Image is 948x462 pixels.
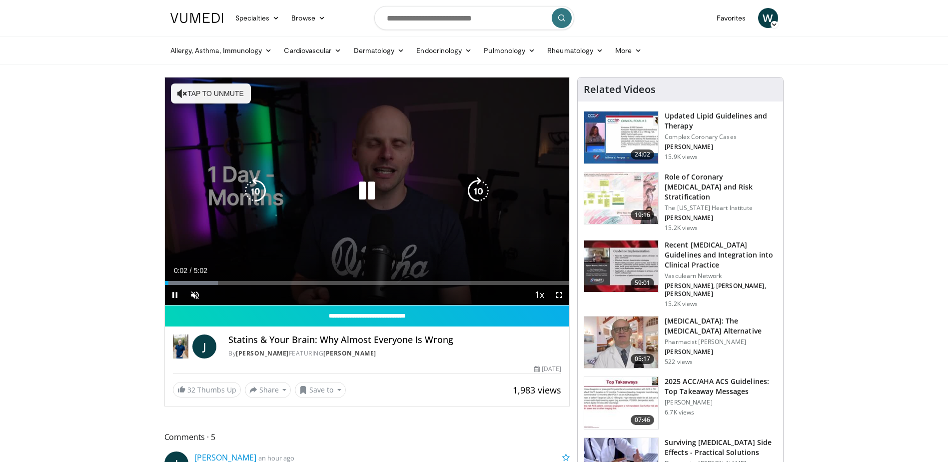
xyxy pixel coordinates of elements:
button: Tap to unmute [171,83,251,103]
a: 24:02 Updated Lipid Guidelines and Therapy Complex Coronary Cases [PERSON_NAME] 15.9K views [584,111,777,164]
a: 19:16 Role of Coronary [MEDICAL_DATA] and Risk Stratification The [US_STATE] Heart Institute [PER... [584,172,777,232]
img: VuMedi Logo [170,13,223,23]
a: 59:01 Recent [MEDICAL_DATA] Guidelines and Integration into Clinical Practice Vasculearn Network ... [584,240,777,308]
img: 1efa8c99-7b8a-4ab5-a569-1c219ae7bd2c.150x105_q85_crop-smart_upscale.jpg [584,172,658,224]
span: 0:02 [174,266,187,274]
div: Progress Bar [165,281,570,285]
h3: Surviving [MEDICAL_DATA] Side Effects - Practical Solutions [665,437,777,457]
a: Endocrinology [410,40,478,60]
p: The [US_STATE] Heart Institute [665,204,777,212]
h3: Updated Lipid Guidelines and Therapy [665,111,777,131]
h3: 2025 ACC/AHA ACS Guidelines: Top Takeaway Messages [665,376,777,396]
a: More [609,40,648,60]
p: [PERSON_NAME] [665,398,777,406]
div: [DATE] [534,364,561,373]
img: ce9609b9-a9bf-4b08-84dd-8eeb8ab29fc6.150x105_q85_crop-smart_upscale.jpg [584,316,658,368]
p: 6.7K views [665,408,694,416]
span: 07:46 [631,415,655,425]
span: 24:02 [631,149,655,159]
a: Browse [285,8,331,28]
span: 59:01 [631,278,655,288]
h4: Related Videos [584,83,656,95]
p: Vasculearn Network [665,272,777,280]
button: Playback Rate [529,285,549,305]
h4: Statins & Your Brain: Why Almost Everyone Is Wrong [228,334,561,345]
button: Pause [165,285,185,305]
p: 522 views [665,358,693,366]
h3: [MEDICAL_DATA]: The [MEDICAL_DATA] Alternative [665,316,777,336]
a: Allergy, Asthma, Immunology [164,40,278,60]
a: Cardiovascular [278,40,347,60]
video-js: Video Player [165,77,570,305]
h3: Role of Coronary [MEDICAL_DATA] and Risk Stratification [665,172,777,202]
img: 369ac253-1227-4c00-b4e1-6e957fd240a8.150x105_q85_crop-smart_upscale.jpg [584,377,658,429]
input: Search topics, interventions [374,6,574,30]
a: [PERSON_NAME] [323,349,376,357]
p: Complex Coronary Cases [665,133,777,141]
p: [PERSON_NAME] [665,143,777,151]
a: [PERSON_NAME] [236,349,289,357]
button: Share [245,382,291,398]
a: Rheumatology [541,40,609,60]
a: Pulmonology [478,40,541,60]
span: 19:16 [631,210,655,220]
a: Favorites [711,8,752,28]
button: Save to [295,382,346,398]
p: 15.2K views [665,224,698,232]
a: J [192,334,216,358]
p: [PERSON_NAME] [665,348,777,356]
p: [PERSON_NAME], [PERSON_NAME], [PERSON_NAME] [665,282,777,298]
button: Unmute [185,285,205,305]
img: Dr. Jordan Rennicke [173,334,189,358]
img: 77f671eb-9394-4acc-bc78-a9f077f94e00.150x105_q85_crop-smart_upscale.jpg [584,111,658,163]
a: 07:46 2025 ACC/AHA ACS Guidelines: Top Takeaway Messages [PERSON_NAME] 6.7K views [584,376,777,429]
p: 15.2K views [665,300,698,308]
a: W [758,8,778,28]
span: 05:17 [631,354,655,364]
p: Pharmacist [PERSON_NAME] [665,338,777,346]
span: 5:02 [194,266,207,274]
button: Fullscreen [549,285,569,305]
a: 32 Thumbs Up [173,382,241,397]
h3: Recent [MEDICAL_DATA] Guidelines and Integration into Clinical Practice [665,240,777,270]
span: Comments 5 [164,430,570,443]
a: Specialties [229,8,286,28]
a: 05:17 [MEDICAL_DATA]: The [MEDICAL_DATA] Alternative Pharmacist [PERSON_NAME] [PERSON_NAME] 522 v... [584,316,777,369]
span: / [190,266,192,274]
a: Dermatology [348,40,411,60]
span: 32 [187,385,195,394]
span: 1,983 views [513,384,561,396]
p: 15.9K views [665,153,698,161]
p: [PERSON_NAME] [665,214,777,222]
div: By FEATURING [228,349,561,358]
img: 87825f19-cf4c-4b91-bba1-ce218758c6bb.150x105_q85_crop-smart_upscale.jpg [584,240,658,292]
